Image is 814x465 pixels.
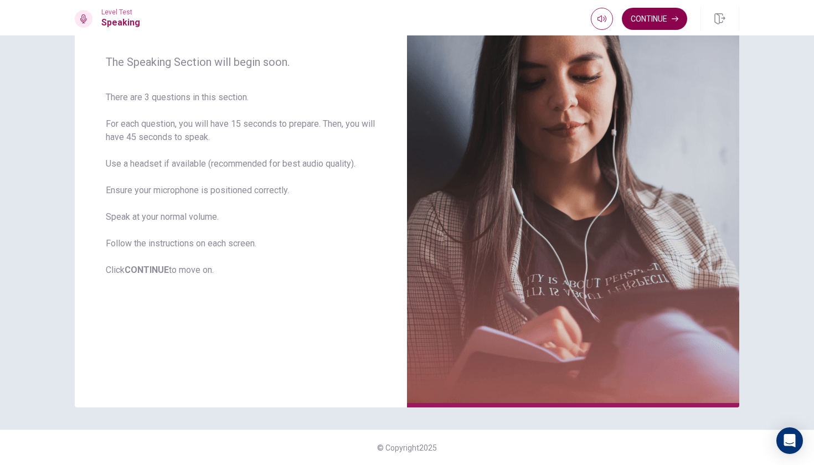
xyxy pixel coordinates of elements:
[106,55,376,69] span: The Speaking Section will begin soon.
[101,8,140,16] span: Level Test
[101,16,140,29] h1: Speaking
[106,91,376,277] span: There are 3 questions in this section. For each question, you will have 15 seconds to prepare. Th...
[622,8,687,30] button: Continue
[776,427,803,454] div: Open Intercom Messenger
[377,443,437,452] span: © Copyright 2025
[125,265,169,275] b: CONTINUE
